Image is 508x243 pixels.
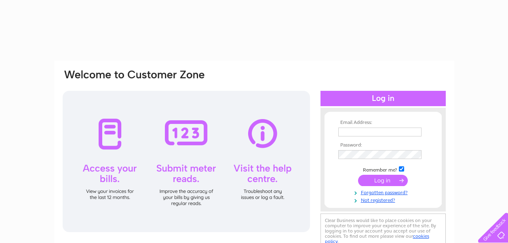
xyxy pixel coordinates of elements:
[358,175,408,186] input: Submit
[338,196,430,203] a: Not registered?
[336,165,430,173] td: Remember me?
[336,120,430,126] th: Email Address:
[336,142,430,148] th: Password:
[338,188,430,196] a: Forgotten password?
